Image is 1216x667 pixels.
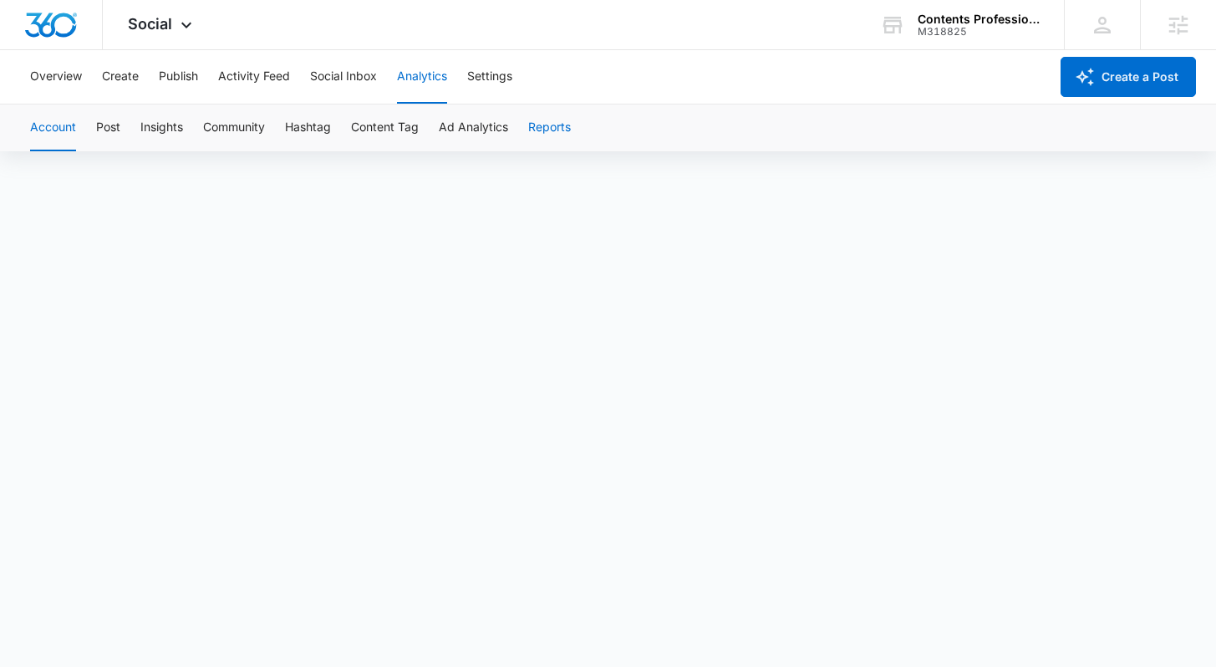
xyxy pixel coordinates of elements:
[310,50,377,104] button: Social Inbox
[128,15,172,33] span: Social
[96,104,120,151] button: Post
[918,13,1040,26] div: account name
[102,50,139,104] button: Create
[203,104,265,151] button: Community
[467,50,512,104] button: Settings
[285,104,331,151] button: Hashtag
[439,104,508,151] button: Ad Analytics
[159,50,198,104] button: Publish
[140,104,183,151] button: Insights
[918,26,1040,38] div: account id
[351,104,419,151] button: Content Tag
[397,50,447,104] button: Analytics
[218,50,290,104] button: Activity Feed
[30,50,82,104] button: Overview
[1061,57,1196,97] button: Create a Post
[30,104,76,151] button: Account
[528,104,571,151] button: Reports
